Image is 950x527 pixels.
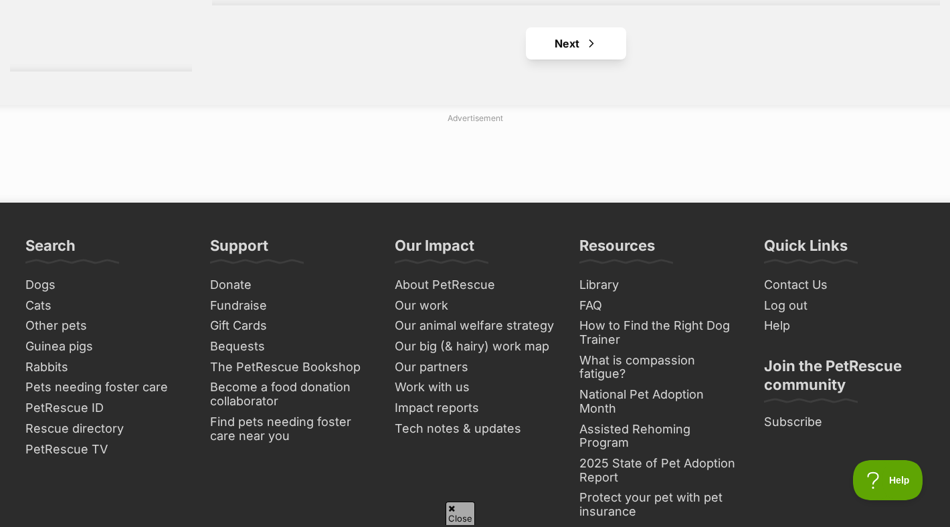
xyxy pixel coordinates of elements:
[205,275,376,296] a: Donate
[395,236,474,263] h3: Our Impact
[574,488,745,522] a: Protect your pet with pet insurance
[389,419,561,439] a: Tech notes & updates
[389,377,561,398] a: Work with us
[205,316,376,336] a: Gift Cards
[389,275,561,296] a: About PetRescue
[205,377,376,411] a: Become a food donation collaborator
[20,316,191,336] a: Other pets
[759,412,930,433] a: Subscribe
[446,502,475,525] span: Close
[20,275,191,296] a: Dogs
[20,336,191,357] a: Guinea pigs
[389,296,561,316] a: Our work
[20,357,191,378] a: Rabbits
[389,398,561,419] a: Impact reports
[574,296,745,316] a: FAQ
[853,460,923,500] iframe: Help Scout Beacon - Open
[574,419,745,453] a: Assisted Rehoming Program
[20,296,191,316] a: Cats
[389,316,561,336] a: Our animal welfare strategy
[20,398,191,419] a: PetRescue ID
[574,316,745,350] a: How to Find the Right Dog Trainer
[759,275,930,296] a: Contact Us
[205,296,376,316] a: Fundraise
[759,316,930,336] a: Help
[759,296,930,316] a: Log out
[389,336,561,357] a: Our big (& hairy) work map
[574,453,745,488] a: 2025 State of Pet Adoption Report
[526,27,626,60] a: Next page
[20,377,191,398] a: Pets needing foster care
[212,27,940,60] nav: Pagination
[574,350,745,385] a: What is compassion fatigue?
[574,385,745,419] a: National Pet Adoption Month
[764,236,848,263] h3: Quick Links
[210,236,268,263] h3: Support
[574,275,745,296] a: Library
[25,236,76,263] h3: Search
[205,357,376,378] a: The PetRescue Bookshop
[20,419,191,439] a: Rescue directory
[205,336,376,357] a: Bequests
[389,357,561,378] a: Our partners
[579,236,655,263] h3: Resources
[205,412,376,446] a: Find pets needing foster care near you
[20,439,191,460] a: PetRescue TV
[764,356,925,402] h3: Join the PetRescue community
